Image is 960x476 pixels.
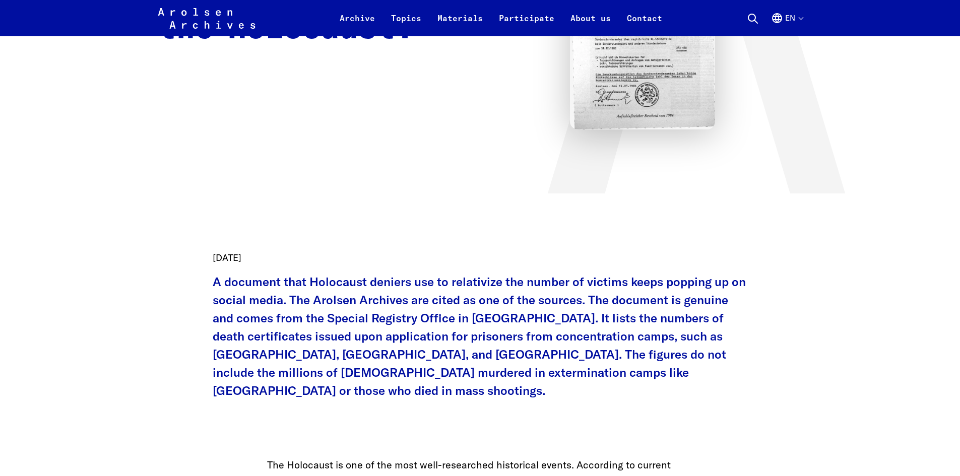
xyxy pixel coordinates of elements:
[491,12,562,36] a: Participate
[332,12,383,36] a: Archive
[429,12,491,36] a: Materials
[213,273,748,399] p: A document that Holocaust deniers use to relativize the number of victims keeps popping up on soc...
[332,6,670,30] nav: Primary
[771,12,803,36] button: English, language selection
[213,252,241,263] time: [DATE]
[562,12,619,36] a: About us
[619,12,670,36] a: Contact
[383,12,429,36] a: Topics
